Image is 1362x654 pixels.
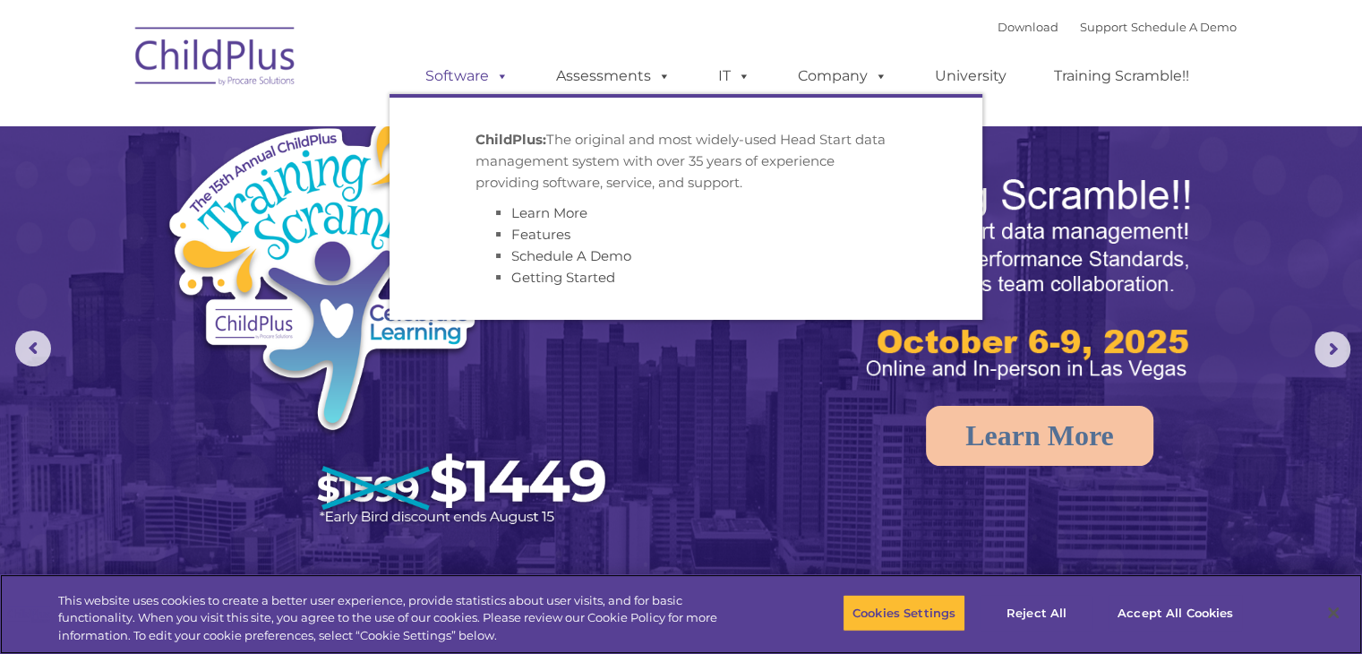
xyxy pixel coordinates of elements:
a: Support [1080,20,1127,34]
strong: ChildPlus: [475,131,546,148]
a: Assessments [538,58,689,94]
button: Close [1314,593,1353,632]
a: Schedule A Demo [511,247,631,264]
button: Cookies Settings [843,594,965,632]
a: Software [407,58,527,94]
a: Features [511,226,570,243]
p: The original and most widely-used Head Start data management system with over 35 years of experie... [475,129,896,194]
button: Reject All [981,594,1092,632]
span: Phone number [249,192,325,205]
a: IT [700,58,768,94]
img: ChildPlus by Procare Solutions [126,14,305,104]
a: Schedule A Demo [1131,20,1237,34]
div: This website uses cookies to create a better user experience, provide statistics about user visit... [58,592,750,645]
font: | [998,20,1237,34]
a: Learn More [511,204,587,221]
span: Last name [249,118,304,132]
a: Download [998,20,1058,34]
button: Accept All Cookies [1108,594,1243,632]
a: Training Scramble!! [1036,58,1207,94]
a: Company [780,58,905,94]
a: Getting Started [511,269,615,286]
a: Learn More [926,406,1153,466]
a: University [917,58,1024,94]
